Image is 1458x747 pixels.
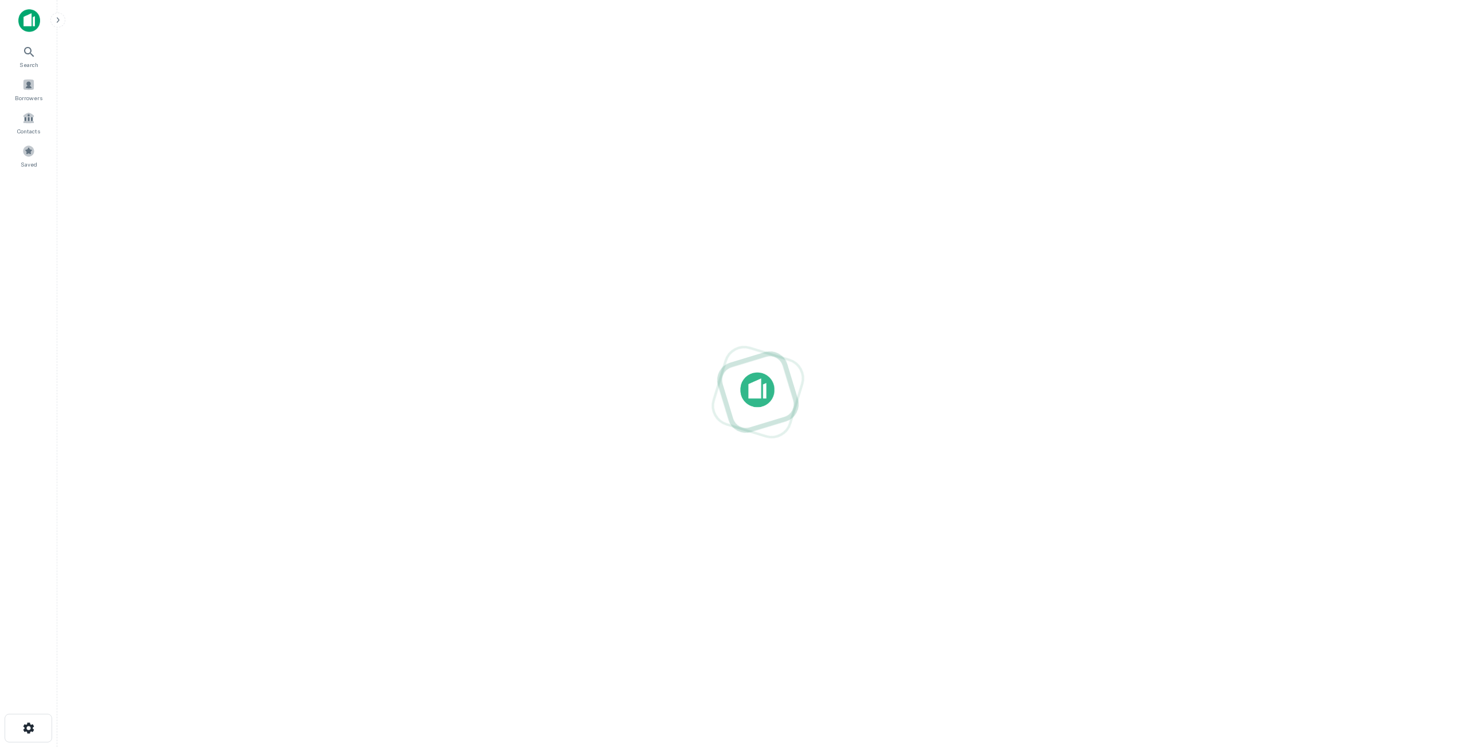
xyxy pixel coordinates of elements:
[17,127,40,136] span: Contacts
[3,140,54,171] a: Saved
[3,74,54,105] a: Borrowers
[21,160,37,169] span: Saved
[3,41,54,72] a: Search
[19,60,38,69] span: Search
[18,9,40,32] img: capitalize-icon.png
[15,93,42,102] span: Borrowers
[3,107,54,138] a: Contacts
